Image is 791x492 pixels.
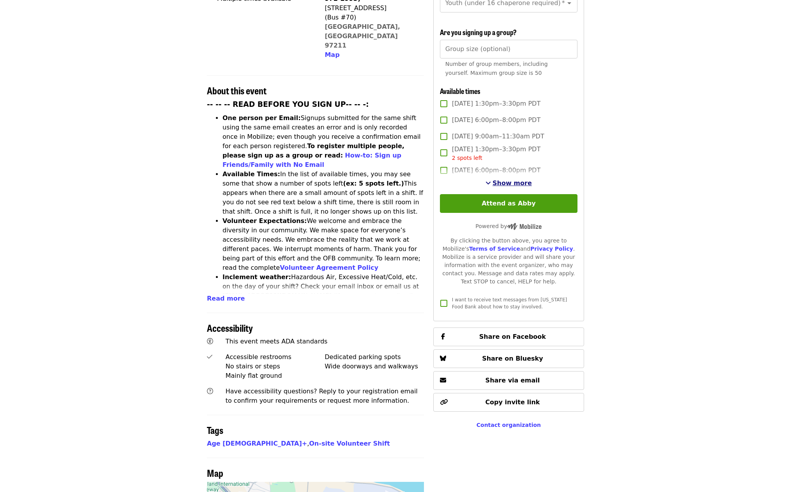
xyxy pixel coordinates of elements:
[452,115,540,125] span: [DATE] 6:00pm–8:00pm PDT
[477,422,541,428] a: Contact organization
[440,27,517,37] span: Are you signing up a group?
[486,179,532,188] button: See more timeslots
[452,297,567,310] span: I want to receive text messages from [US_STATE] Food Bank about how to stay involved.
[440,40,577,58] input: [object Object]
[222,170,280,178] strong: Available Times:
[222,142,404,159] strong: To register multiple people, please sign up as a group or read:
[222,114,301,122] strong: One person per Email:
[226,352,325,362] div: Accessible restrooms
[309,440,390,447] a: On-site Volunteer Shift
[207,440,307,447] a: Age [DEMOGRAPHIC_DATA]+
[485,398,540,406] span: Copy invite link
[325,362,424,371] div: Wide doorways and walkways
[222,217,307,225] strong: Volunteer Expectations:
[479,333,546,340] span: Share on Facebook
[207,83,267,97] span: About this event
[433,327,584,346] button: Share on Facebook
[222,216,424,273] li: We welcome and embrace the diversity in our community. We make space for everyone’s accessibility...
[452,132,544,141] span: [DATE] 9:00am–11:30am PDT
[280,264,378,271] a: Volunteer Agreement Policy
[207,100,369,108] strong: -- -- -- READ BEFORE YOU SIGN UP-- -- -:
[469,246,520,252] a: Terms of Service
[530,246,573,252] a: Privacy Policy
[440,194,577,213] button: Attend as Abby
[433,349,584,368] button: Share on Bluesky
[325,13,417,22] div: (Bus #70)
[452,99,540,108] span: [DATE] 1:30pm–3:30pm PDT
[486,377,540,384] span: Share via email
[433,371,584,390] button: Share via email
[207,321,253,334] span: Accessibility
[207,295,245,302] span: Read more
[493,179,532,187] span: Show more
[325,23,400,49] a: [GEOGRAPHIC_DATA], [GEOGRAPHIC_DATA] 97211
[226,362,325,371] div: No stairs or steps
[222,170,424,216] li: In the list of available times, you may see some that show a number of spots left This appears wh...
[222,113,424,170] li: Signups submitted for the same shift using the same email creates an error and is only recorded o...
[222,273,291,281] strong: Inclement weather:
[440,237,577,286] div: By clicking the button above, you agree to Mobilize's and . Mobilize is a service provider and wi...
[207,466,223,480] span: Map
[452,166,540,175] span: [DATE] 6:00pm–8:00pm PDT
[452,155,482,161] span: 2 spots left
[325,4,417,13] div: [STREET_ADDRESS]
[207,353,212,361] i: check icon
[482,355,543,362] span: Share on Bluesky
[207,294,245,303] button: Read more
[440,86,480,96] span: Available times
[343,180,404,187] strong: (ex: 5 spots left.)
[325,352,424,362] div: Dedicated parking spots
[433,393,584,412] button: Copy invite link
[507,223,542,230] img: Powered by Mobilize
[226,371,325,381] div: Mainly flat ground
[325,51,339,58] span: Map
[222,273,424,319] li: Hazardous Air, Excessive Heat/Cold, etc. on the day of your shift? Check your email inbox or emai...
[207,338,213,345] i: universal-access icon
[226,388,418,404] span: Have accessibility questions? Reply to your registration email to confirm your requirements or re...
[207,440,309,447] span: ,
[475,223,542,229] span: Powered by
[445,61,548,76] span: Number of group members, including yourself. Maximum group size is 50
[207,423,223,437] span: Tags
[452,145,540,162] span: [DATE] 1:30pm–3:30pm PDT
[325,50,339,60] button: Map
[207,388,213,395] i: question-circle icon
[226,338,328,345] span: This event meets ADA standards
[222,152,401,168] a: How-to: Sign up Friends/Family with No Email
